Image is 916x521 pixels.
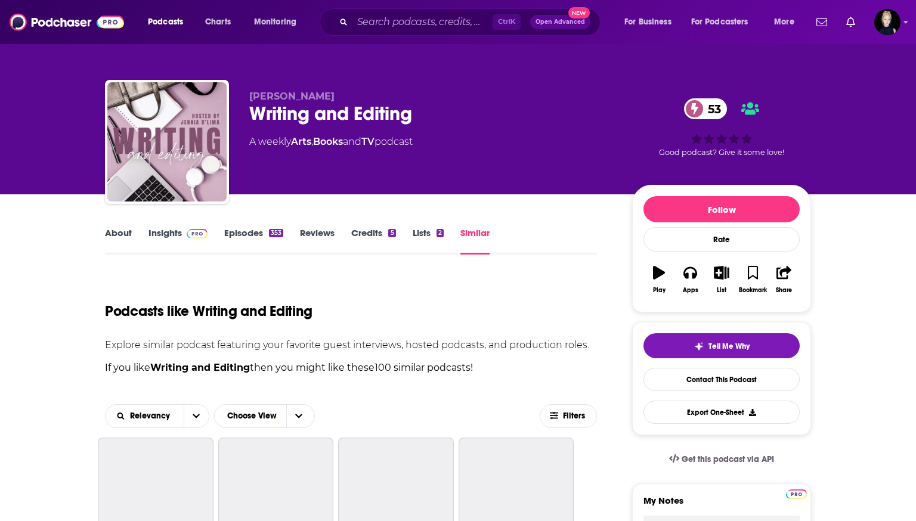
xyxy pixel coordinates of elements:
[717,287,726,294] div: List
[874,9,900,35] img: User Profile
[214,404,315,428] button: Choose View
[105,227,132,255] a: About
[105,360,597,376] p: If you like then you might like these 100 similar podcasts !
[388,229,395,237] div: 5
[563,412,587,420] span: Filters
[148,14,183,30] span: Podcasts
[460,227,490,255] a: Similar
[218,406,286,426] span: Choose View
[786,488,807,499] a: Pro website
[683,287,698,294] div: Apps
[249,135,413,149] div: A weekly podcast
[530,15,590,29] button: Open AdvancedNew
[643,368,800,391] a: Contact This Podcast
[708,342,750,351] span: Tell Me Why
[660,445,784,474] a: Get this podcast via API
[437,229,444,237] div: 2
[150,362,250,373] strong: Writing and Editing
[291,136,311,147] a: Arts
[107,82,227,201] img: Writing and Editing
[130,412,174,420] span: Relevancy
[643,401,800,424] button: Export One-Sheet
[300,227,335,255] a: Reviews
[311,136,313,147] span: ,
[106,412,184,420] button: open menu
[413,227,444,255] a: Lists2
[706,258,737,301] button: List
[536,19,585,25] span: Open Advanced
[841,12,860,32] a: Show notifications dropdown
[643,495,800,516] label: My Notes
[643,227,800,252] div: Rate
[361,136,375,147] a: TV
[684,98,727,119] a: 53
[766,13,809,32] button: open menu
[197,13,238,32] a: Charts
[674,258,705,301] button: Apps
[776,287,792,294] div: Share
[184,405,209,427] button: open menu
[616,13,686,32] button: open menu
[105,404,209,428] h2: Choose List sort
[254,14,296,30] span: Monitoring
[874,9,900,35] button: Show profile menu
[786,489,807,499] img: Podchaser Pro
[224,227,283,255] a: Episodes353
[737,258,768,301] button: Bookmark
[696,98,727,119] span: 53
[351,227,395,255] a: Credits5
[653,287,666,294] div: Play
[249,91,335,102] span: [PERSON_NAME]
[874,9,900,35] span: Logged in as Passell
[331,8,612,36] div: Search podcasts, credits, & more...
[739,287,767,294] div: Bookmark
[682,454,774,464] span: Get this podcast via API
[774,14,794,30] span: More
[812,12,832,32] a: Show notifications dropdown
[246,13,312,32] button: open menu
[105,302,312,320] h1: Podcasts like Writing and Editing
[643,196,800,222] button: Follow
[632,91,811,165] div: 53Good podcast? Give it some love!
[10,11,124,33] img: Podchaser - Follow, Share and Rate Podcasts
[769,258,800,301] button: Share
[205,14,231,30] span: Charts
[105,339,597,351] p: Explore similar podcast featuring your favorite guest interviews, hosted podcasts, and production...
[140,13,199,32] button: open menu
[214,404,323,428] h2: Choose View
[568,7,590,18] span: New
[624,14,671,30] span: For Business
[343,136,361,147] span: and
[643,333,800,358] button: tell me why sparkleTell Me Why
[643,258,674,301] button: Play
[187,229,208,238] img: Podchaser Pro
[540,404,597,428] button: Filters
[313,136,343,147] a: Books
[683,13,766,32] button: open menu
[269,229,283,237] div: 353
[493,14,521,30] span: Ctrl K
[148,227,208,255] a: InsightsPodchaser Pro
[691,14,748,30] span: For Podcasters
[659,148,784,157] span: Good podcast? Give it some love!
[352,13,493,32] input: Search podcasts, credits, & more...
[694,342,704,351] img: tell me why sparkle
